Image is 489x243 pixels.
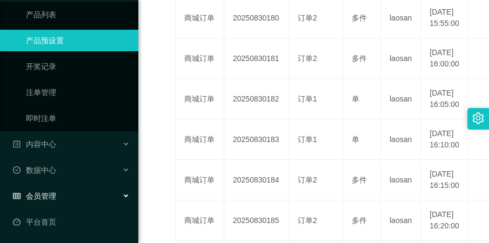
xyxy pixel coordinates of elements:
[224,38,289,79] td: 20250830181
[13,140,21,148] i: 图标: profile
[13,211,130,233] a: 图标: dashboard平台首页
[176,79,224,119] td: 商城订单
[13,140,56,148] span: 内容中心
[13,166,21,174] i: 图标: check-circle-o
[352,94,359,103] span: 单
[26,107,130,129] a: 即时注单
[381,160,421,200] td: laosan
[472,112,484,124] i: 图标: setting
[298,94,317,103] span: 订单1
[13,192,56,200] span: 会员管理
[224,119,289,160] td: 20250830183
[176,119,224,160] td: 商城订单
[176,38,224,79] td: 商城订单
[13,192,21,200] i: 图标: table
[26,30,130,51] a: 产品预设置
[352,135,359,144] span: 单
[298,54,317,63] span: 订单2
[176,200,224,241] td: 商城订单
[381,200,421,241] td: laosan
[381,38,421,79] td: laosan
[381,119,421,160] td: laosan
[352,13,367,22] span: 多件
[224,200,289,241] td: 20250830185
[224,79,289,119] td: 20250830182
[352,54,367,63] span: 多件
[298,216,317,225] span: 订单2
[298,135,317,144] span: 订单1
[298,175,317,184] span: 订单2
[421,200,468,241] td: [DATE] 16:20:00
[224,160,289,200] td: 20250830184
[421,160,468,200] td: [DATE] 16:15:00
[26,82,130,103] a: 注单管理
[13,166,56,174] span: 数据中心
[176,160,224,200] td: 商城订单
[421,38,468,79] td: [DATE] 16:00:00
[421,79,468,119] td: [DATE] 16:05:00
[26,4,130,25] a: 产品列表
[352,216,367,225] span: 多件
[421,119,468,160] td: [DATE] 16:10:00
[352,175,367,184] span: 多件
[381,79,421,119] td: laosan
[298,13,317,22] span: 订单2
[26,56,130,77] a: 开奖记录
